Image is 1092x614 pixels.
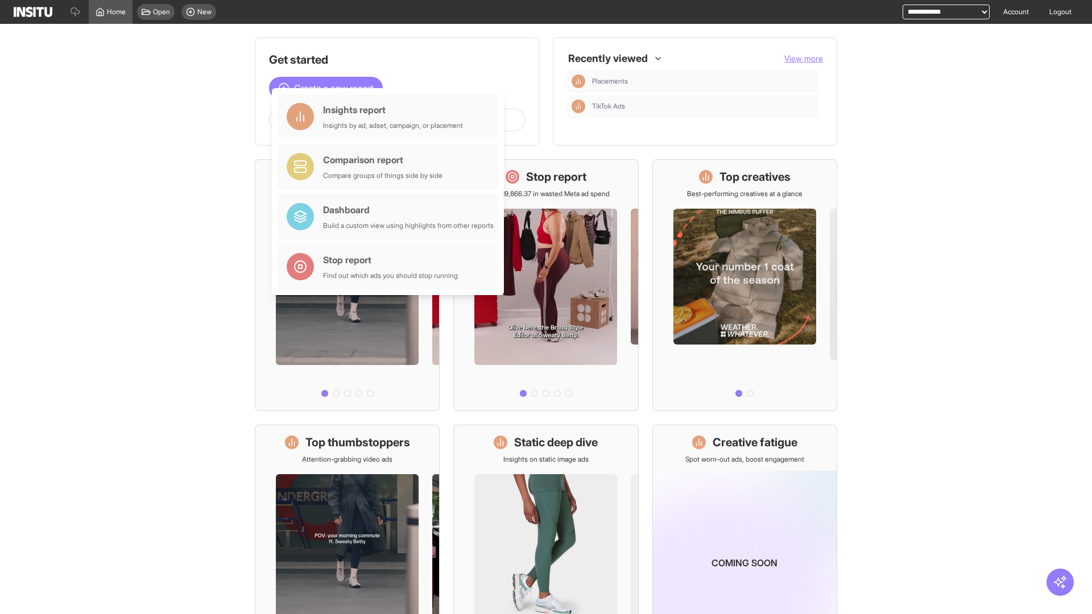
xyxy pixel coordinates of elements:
a: Stop reportSave £19,866.37 in wasted Meta ad spend [453,159,638,411]
h1: Top thumbstoppers [305,434,410,450]
div: Comparison report [323,153,442,167]
button: View more [784,53,823,64]
span: View more [784,53,823,63]
span: TikTok Ads [592,102,625,111]
span: TikTok Ads [592,102,814,111]
p: Insights on static image ads [503,455,589,464]
span: New [197,7,212,16]
div: Insights [572,99,585,113]
div: Find out which ads you should stop running [323,271,458,280]
h1: Static deep dive [514,434,598,450]
span: Open [153,7,170,16]
div: Dashboard [323,203,494,217]
h1: Top creatives [719,169,791,185]
p: Attention-grabbing video ads [302,455,392,464]
button: Create a new report [269,77,383,99]
a: What's live nowSee all active ads instantly [255,159,440,411]
h1: Stop report [526,169,586,185]
div: Insights [572,74,585,88]
div: Insights by ad, adset, campaign, or placement [323,121,463,130]
div: Compare groups of things side by side [323,171,442,180]
div: Build a custom view using highlights from other reports [323,221,494,230]
h1: Get started [269,52,525,68]
span: Placements [592,77,814,86]
p: Save £19,866.37 in wasted Meta ad spend [482,189,610,198]
div: Insights report [323,103,463,117]
div: Stop report [323,253,458,267]
p: Best-performing creatives at a glance [687,189,803,198]
span: Placements [592,77,628,86]
span: Create a new report [294,81,374,95]
span: Home [107,7,126,16]
img: Logo [14,7,52,17]
a: Top creativesBest-performing creatives at a glance [652,159,837,411]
